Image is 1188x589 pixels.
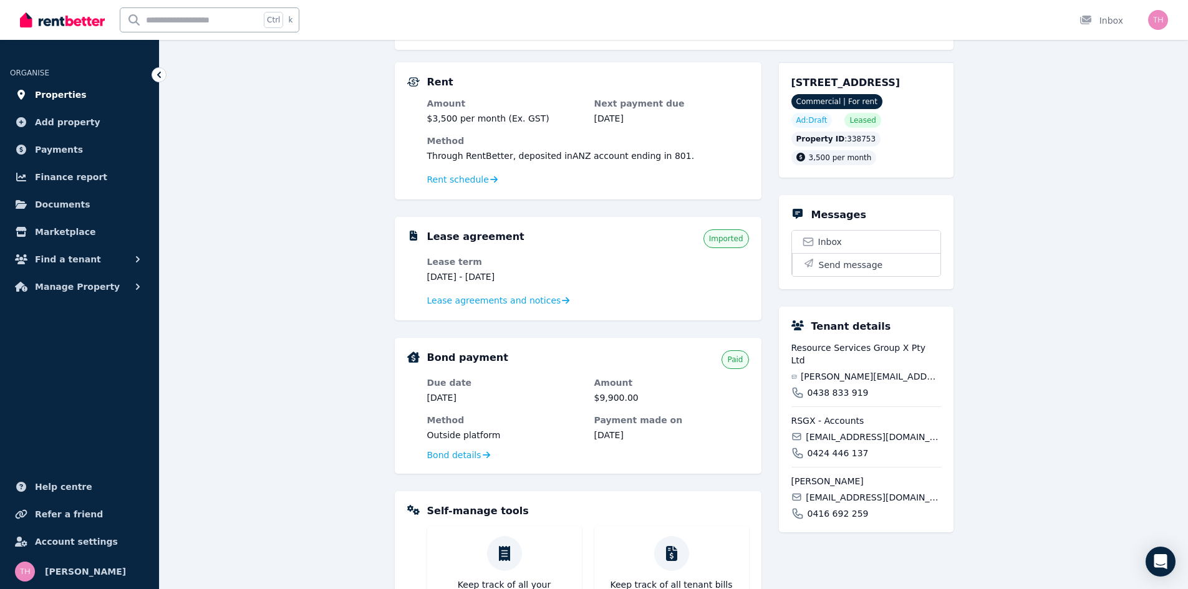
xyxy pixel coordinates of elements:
[819,259,883,271] span: Send message
[35,507,103,522] span: Refer a friend
[427,256,582,268] dt: Lease term
[35,170,107,184] span: Finance report
[10,502,149,527] a: Refer a friend
[791,342,941,366] span: Resource Services Group X Pty Ltd
[791,475,941,487] span: [PERSON_NAME]
[10,529,149,554] a: Account settings
[791,132,881,146] div: : 338753
[10,110,149,135] a: Add property
[407,352,420,363] img: Bond Details
[1146,547,1176,577] div: Open Intercom Messenger
[35,87,87,102] span: Properties
[727,355,743,365] span: Paid
[407,77,420,87] img: Rental Payments
[427,449,481,461] span: Bond details
[806,491,940,504] span: [EMAIL_ADDRESS][DOMAIN_NAME]
[10,219,149,244] a: Marketplace
[35,252,101,267] span: Find a tenant
[792,253,940,276] button: Send message
[811,208,866,223] h5: Messages
[594,414,749,426] dt: Payment made on
[427,414,582,426] dt: Method
[818,236,842,248] span: Inbox
[427,173,489,186] span: Rent schedule
[427,429,582,441] dd: Outside platform
[10,165,149,189] a: Finance report
[427,135,749,147] dt: Method
[796,134,845,144] span: Property ID
[796,115,828,125] span: Ad: Draft
[808,386,869,399] span: 0438 833 919
[594,391,749,404] dd: $9,900.00
[10,474,149,499] a: Help centre
[427,75,453,90] h5: Rent
[10,137,149,162] a: Payments
[427,376,582,389] dt: Due date
[35,479,92,494] span: Help centre
[594,376,749,389] dt: Amount
[10,274,149,299] button: Manage Property
[427,294,570,307] a: Lease agreements and notices
[427,112,582,125] p: $3,500 per month (Ex. GST)
[35,197,90,212] span: Documents
[427,173,498,186] a: Rent schedule
[1148,10,1168,30] img: Tamara Heald
[791,94,882,109] span: Commercial | For rent
[809,153,872,162] span: 3,500 per month
[10,69,49,77] span: ORGANISE
[35,279,120,294] span: Manage Property
[709,234,743,244] span: Imported
[1079,14,1123,27] div: Inbox
[811,319,891,334] h5: Tenant details
[427,350,508,365] h5: Bond payment
[427,151,695,161] span: Through RentBetter , deposited in ANZ account ending in 801 .
[427,449,490,461] a: Bond details
[45,564,126,579] span: [PERSON_NAME]
[791,414,941,427] span: RSGX - Accounts
[427,294,561,307] span: Lease agreements and notices
[20,11,105,29] img: RentBetter
[427,229,524,244] h5: Lease agreement
[594,97,749,110] dt: Next payment due
[10,82,149,107] a: Properties
[288,15,292,25] span: k
[427,391,582,404] dd: [DATE]
[10,247,149,272] button: Find a tenant
[427,504,529,519] h5: Self-manage tools
[427,271,582,283] dd: [DATE] - [DATE]
[801,370,941,383] span: [PERSON_NAME][EMAIL_ADDRESS][PERSON_NAME][DOMAIN_NAME]
[594,112,749,125] dd: [DATE]
[35,534,118,549] span: Account settings
[806,431,940,443] span: [EMAIL_ADDRESS][DOMAIN_NAME]
[808,447,869,459] span: 0424 446 137
[35,115,100,130] span: Add property
[849,115,876,125] span: Leased
[35,224,95,239] span: Marketplace
[10,192,149,217] a: Documents
[264,12,283,28] span: Ctrl
[15,562,35,582] img: Tamara Heald
[35,142,83,157] span: Payments
[808,507,869,520] span: 0416 692 259
[427,97,582,110] dt: Amount
[594,429,749,441] dd: [DATE]
[792,231,940,253] a: Inbox
[791,77,901,89] span: [STREET_ADDRESS]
